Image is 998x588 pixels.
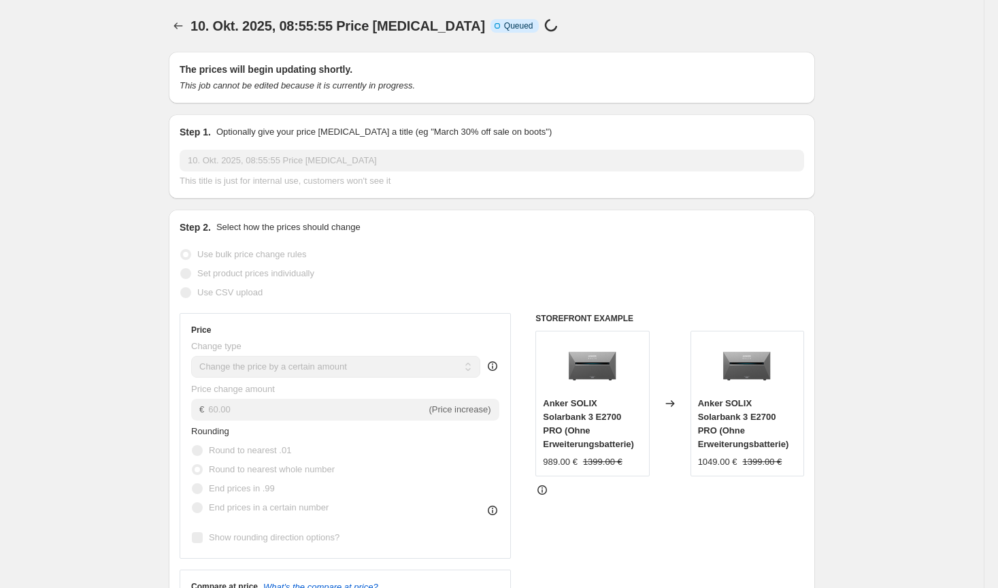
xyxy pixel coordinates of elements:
span: Queued [504,20,533,31]
span: Round to nearest .01 [209,445,291,455]
span: Set product prices individually [197,268,314,278]
span: Price change amount [191,384,275,394]
span: Anker SOLIX Solarbank 3 E2700 PRO (Ohne Erweiterungsbatterie) [543,398,634,449]
i: This job cannot be edited because it is currently in progress. [180,80,415,91]
h2: The prices will begin updating shortly. [180,63,804,76]
span: This title is just for internal use, customers won't see it [180,176,390,186]
strike: 1399.00 € [583,455,622,469]
span: € [199,404,204,414]
span: End prices in .99 [209,483,275,493]
input: -10.00 [208,399,426,421]
h3: Price [191,325,211,336]
span: Use CSV upload [197,287,263,297]
button: Price change jobs [169,16,188,35]
div: help [486,359,499,373]
span: (Price increase) [429,404,491,414]
div: 989.00 € [543,455,578,469]
p: Select how the prices should change [216,220,361,234]
p: Optionally give your price [MEDICAL_DATA] a title (eg "March 30% off sale on boots") [216,125,552,139]
span: 10. Okt. 2025, 08:55:55 Price [MEDICAL_DATA] [190,18,485,33]
span: End prices in a certain number [209,502,329,512]
img: Anker_Solarbank_3_Pro_80x.webp [720,338,774,393]
div: 1049.00 € [698,455,737,469]
h2: Step 2. [180,220,211,234]
span: Show rounding direction options? [209,532,339,542]
input: 30% off holiday sale [180,150,804,171]
span: Round to nearest whole number [209,464,335,474]
span: Use bulk price change rules [197,249,306,259]
h6: STOREFRONT EXAMPLE [535,313,804,324]
span: Anker SOLIX Solarbank 3 E2700 PRO (Ohne Erweiterungsbatterie) [698,398,789,449]
strike: 1399.00 € [742,455,782,469]
h2: Step 1. [180,125,211,139]
img: Anker_Solarbank_3_Pro_80x.webp [565,338,620,393]
span: Rounding [191,426,229,436]
span: Change type [191,341,242,351]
